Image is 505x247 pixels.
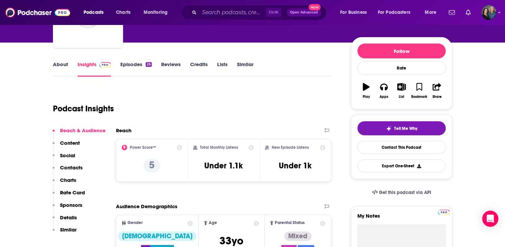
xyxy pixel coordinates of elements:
[60,189,85,196] p: Rate Card
[161,61,181,77] a: Reviews
[379,190,431,195] span: Get this podcast via API
[432,95,441,99] div: Share
[272,145,309,150] h2: New Episode Listens
[116,203,177,210] h2: Audience Demographics
[60,202,82,208] p: Sponsors
[53,202,82,214] button: Sponsors
[357,141,446,154] a: Contact This Podcast
[399,95,404,99] div: List
[127,221,143,225] span: Gender
[237,61,253,77] a: Similar
[357,61,446,75] div: Rate
[53,226,77,239] button: Similar
[446,7,457,18] a: Show notifications dropdown
[53,104,114,114] h1: Podcast Insights
[357,44,446,58] button: Follow
[266,8,281,17] span: Ctrl K
[438,210,450,215] img: Podchaser Pro
[425,8,436,17] span: More
[357,121,446,135] button: tell me why sparkleTell Me Why
[53,127,106,140] button: Reach & Audience
[410,79,428,103] button: Bookmark
[357,159,446,172] button: Export One-Sheet
[200,145,238,150] h2: Total Monthly Listens
[116,8,130,17] span: Charts
[199,7,266,18] input: Search podcasts, credits, & more...
[146,62,152,67] div: 26
[393,79,410,103] button: List
[144,8,168,17] span: Monitoring
[53,61,68,77] a: About
[284,231,311,241] div: Mixed
[363,95,370,99] div: Play
[144,159,160,172] p: 5
[116,127,131,134] h2: Reach
[60,164,83,171] p: Contacts
[481,5,496,20] span: Logged in as BlueSlipMedia
[209,221,217,225] span: Age
[386,126,391,131] img: tell me why sparkle
[378,8,410,17] span: For Podcasters
[357,213,446,224] label: My Notes
[118,231,197,241] div: [DEMOGRAPHIC_DATA]
[60,177,76,183] p: Charts
[60,214,77,221] p: Details
[60,127,106,134] p: Reach & Audience
[463,7,473,18] a: Show notifications dropdown
[438,209,450,215] a: Pro website
[279,161,311,171] h3: Under 1k
[380,95,388,99] div: Apps
[53,177,76,189] button: Charts
[340,8,367,17] span: For Business
[53,152,75,165] button: Social
[53,189,85,202] button: Rate Card
[187,5,333,20] div: Search podcasts, credits, & more...
[53,140,80,152] button: Content
[394,126,417,131] span: Tell Me Why
[217,61,227,77] a: Lists
[99,62,111,67] img: Podchaser Pro
[290,11,318,14] span: Open Advanced
[308,4,321,10] span: New
[53,214,77,227] button: Details
[482,211,498,227] div: Open Intercom Messenger
[60,140,80,146] p: Content
[5,6,70,19] img: Podchaser - Follow, Share and Rate Podcasts
[375,79,392,103] button: Apps
[78,61,111,77] a: InsightsPodchaser Pro
[374,7,420,18] button: open menu
[130,145,156,150] h2: Power Score™
[120,61,152,77] a: Episodes26
[357,79,375,103] button: Play
[481,5,496,20] button: Show profile menu
[139,7,176,18] button: open menu
[481,5,496,20] img: User Profile
[53,164,83,177] button: Contacts
[219,238,243,246] a: 33yo
[79,7,112,18] button: open menu
[366,184,437,201] a: Get this podcast via API
[275,221,305,225] span: Parental Status
[190,61,208,77] a: Credits
[428,79,446,103] button: Share
[335,7,375,18] button: open menu
[287,8,321,17] button: Open AdvancedNew
[84,8,103,17] span: Podcasts
[420,7,445,18] button: open menu
[60,226,77,233] p: Similar
[411,95,427,99] div: Bookmark
[204,161,243,171] h3: Under 1.1k
[112,7,135,18] a: Charts
[60,152,75,159] p: Social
